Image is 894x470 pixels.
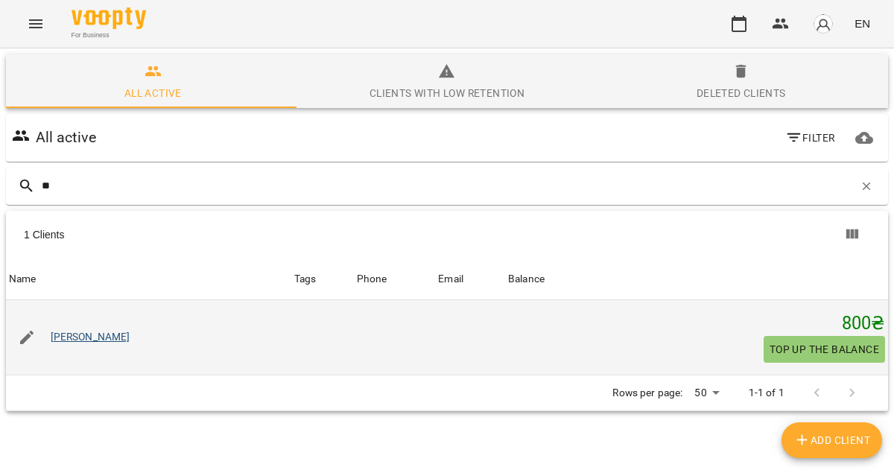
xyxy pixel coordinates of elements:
button: Menu [18,6,54,42]
h5: 800 ₴ [508,312,885,335]
div: 50 [688,382,724,404]
div: Phone [357,270,387,288]
p: 1-1 of 1 [749,386,784,401]
a: [PERSON_NAME] [51,330,130,345]
span: Add Client [793,431,871,449]
div: Name [9,270,37,288]
span: Name [9,270,288,288]
div: Deleted clients [697,84,786,102]
div: Table Toolbar [6,211,888,258]
span: For Business [72,31,146,40]
div: Sort [438,270,463,288]
button: Top up the balance [764,336,885,363]
div: Sort [508,270,545,288]
div: Balance [508,270,545,288]
img: Voopty Logo [72,7,146,29]
div: Email [438,270,463,288]
button: Show columns [834,217,870,253]
div: Tags [294,270,351,288]
span: Filter [785,129,835,147]
div: Clients with low retention [370,84,524,102]
span: Email [438,270,502,288]
span: Top up the balance [770,340,879,358]
span: Phone [357,270,432,288]
div: All active [124,84,182,102]
h6: All active [36,126,96,149]
img: avatar_s.png [813,13,834,34]
button: EN [849,10,876,37]
button: Add Client [782,422,883,458]
button: Filter [779,124,841,151]
div: 1 Clients [24,227,449,242]
div: Sort [9,270,37,288]
span: EN [855,16,870,31]
span: Balance [508,270,885,288]
p: Rows per page: [612,386,682,401]
div: Sort [357,270,387,288]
